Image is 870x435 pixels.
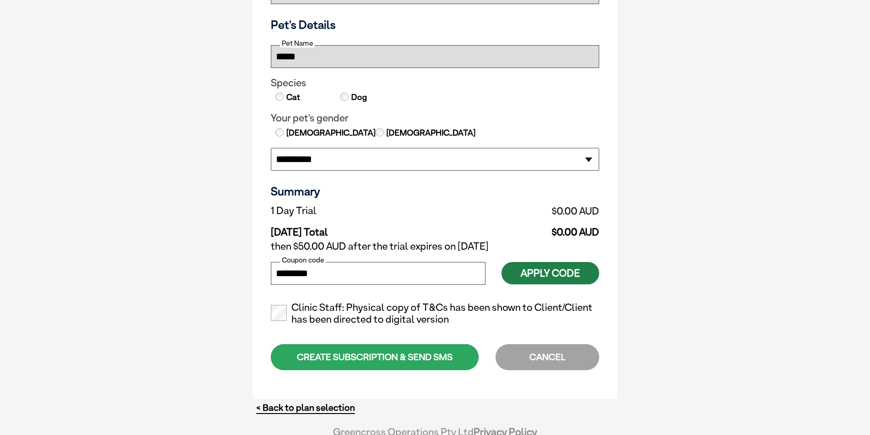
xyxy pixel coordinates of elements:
legend: Species [271,77,599,89]
td: $0.00 AUD [449,203,599,219]
td: then $50.00 AUD after the trial expires on [DATE] [271,238,599,255]
div: CREATE SUBSCRIPTION & SEND SMS [271,344,479,370]
label: Coupon code [280,256,326,264]
button: Apply Code [501,262,599,284]
td: [DATE] Total [271,219,449,238]
a: < Back to plan selection [256,402,355,414]
h3: Summary [271,184,599,198]
div: CANCEL [496,344,599,370]
legend: Your pet's gender [271,112,599,124]
td: $0.00 AUD [449,219,599,238]
h3: Pet's Details [267,18,603,31]
label: Clinic Staff: Physical copy of T&Cs has been shown to Client/Client has been directed to digital ... [271,302,599,325]
td: 1 Day Trial [271,203,449,219]
input: Clinic Staff: Physical copy of T&Cs has been shown to Client/Client has been directed to digital ... [271,305,287,321]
